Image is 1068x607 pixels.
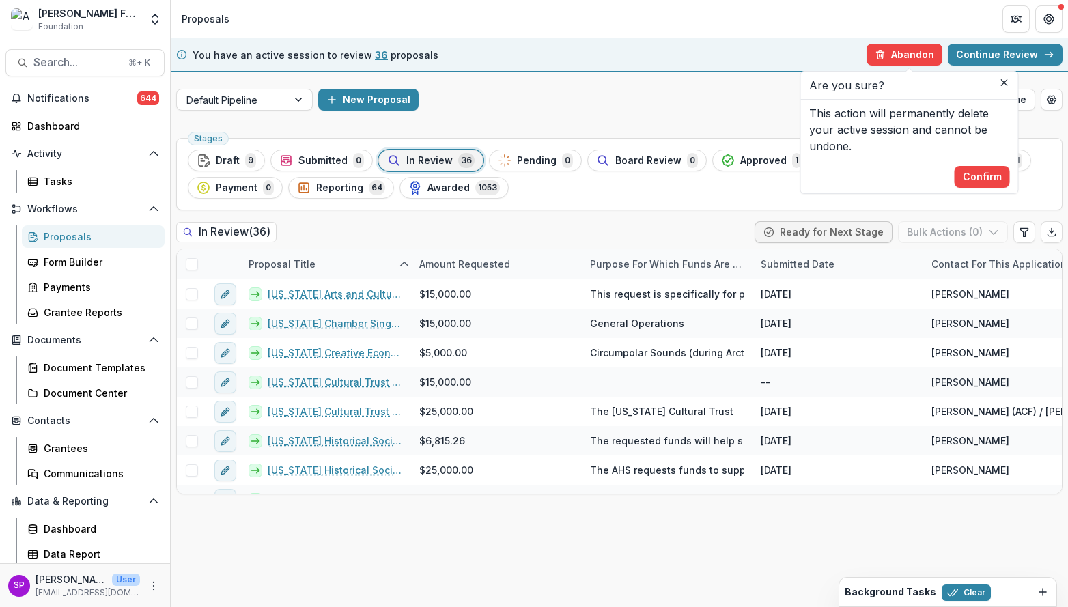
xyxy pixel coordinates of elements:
[27,148,143,160] span: Activity
[126,55,153,70] div: ⌘ + K
[1041,221,1063,243] button: Export table data
[22,462,165,485] a: Communications
[5,490,165,512] button: Open Data & Reporting
[411,249,582,279] div: Amount requested
[931,345,1009,360] span: [PERSON_NAME]
[245,153,256,168] span: 9
[176,9,235,29] nav: breadcrumb
[27,415,143,427] span: Contacts
[5,49,165,76] button: Search...
[755,221,893,243] button: Ready for Next Stage
[268,404,403,419] a: [US_STATE] Cultural Trust - 2025 - [PERSON_NAME] Foundation Grant Application
[38,6,140,20] div: [PERSON_NAME] Foundation
[5,329,165,351] button: Open Documents
[268,375,403,389] a: [US_STATE] Cultural Trust - 2025 - [PERSON_NAME] Foundation Grant Application
[687,153,698,168] span: 0
[214,342,236,364] button: edit
[268,434,403,448] a: [US_STATE] Historical Society - 2025 - [PERSON_NAME] Foundation Grant Application
[214,430,236,452] button: edit
[22,225,165,248] a: Proposals
[898,221,1008,243] button: Bulk Actions (0)
[193,48,438,62] p: You have an active session to review proposals
[44,386,154,400] div: Document Center
[188,177,283,199] button: Payment0
[419,463,473,477] span: $25,000.00
[145,578,162,594] button: More
[5,198,165,220] button: Open Workflows
[288,177,394,199] button: Reporting64
[216,155,240,167] span: Draft
[44,305,154,320] div: Grantee Reports
[11,8,33,30] img: Atwood Foundation
[931,316,1009,330] span: [PERSON_NAME]
[845,587,936,598] h2: Background Tasks
[268,463,403,477] a: [US_STATE] Historical Society - 2025 - [PERSON_NAME] Foundation Grant Application
[615,155,681,167] span: Board Review
[214,283,236,305] button: edit
[188,150,265,171] button: Draft9
[33,56,120,69] span: Search...
[753,249,923,279] div: Submitted Date
[931,463,1009,477] span: [PERSON_NAME]
[176,222,277,242] h2: In Review ( 36 )
[268,316,403,330] a: [US_STATE] Chamber Singers - 2025 - [PERSON_NAME] Foundation Grant Application
[419,287,471,301] span: $15,000.00
[458,153,475,168] span: 36
[406,155,453,167] span: In Review
[761,404,791,419] div: [DATE]
[240,249,411,279] div: Proposal Title
[22,301,165,324] a: Grantee Reports
[22,276,165,298] a: Payments
[587,150,707,171] button: Board Review0
[761,345,791,360] div: [DATE]
[590,404,733,419] span: The [US_STATE] Cultural Trust
[419,492,473,507] span: $25,000.00
[931,375,1009,389] span: [PERSON_NAME]
[298,155,348,167] span: Submitted
[22,437,165,460] a: Grantees
[419,345,467,360] span: $5,000.00
[931,287,1009,301] span: [PERSON_NAME]
[44,466,154,481] div: Communications
[761,492,791,507] div: [DATE]
[44,547,154,561] div: Data Report
[5,143,165,165] button: Open Activity
[582,249,753,279] div: Purpose for which funds are requested
[931,492,1009,507] span: [PERSON_NAME]
[44,255,154,269] div: Form Builder
[419,375,471,389] span: $15,000.00
[931,434,1009,448] span: [PERSON_NAME]
[22,518,165,540] a: Dashboard
[353,153,364,168] span: 0
[27,93,137,104] span: Notifications
[44,280,154,294] div: Payments
[216,182,257,194] span: Payment
[419,316,471,330] span: $15,000.00
[942,584,991,601] button: Clear
[38,20,83,33] span: Foundation
[22,251,165,273] a: Form Builder
[112,574,140,586] p: User
[44,229,154,244] div: Proposals
[955,166,1010,188] button: Confirm
[867,44,942,66] button: Abandon
[761,375,770,389] div: --
[145,5,165,33] button: Open entity switcher
[22,382,165,404] a: Document Center
[712,150,810,171] button: Approved1
[36,572,107,587] p: [PERSON_NAME]
[375,49,388,61] span: 36
[399,259,410,270] svg: sorted ascending
[427,182,470,194] span: Awarded
[268,287,403,301] a: [US_STATE] Arts and Culture Foundation - 2025 - [PERSON_NAME] Foundation Grant Application
[214,313,236,335] button: edit
[214,401,236,423] button: edit
[5,410,165,432] button: Open Contacts
[214,460,236,481] button: edit
[44,174,154,188] div: Tasks
[801,100,1018,160] div: This action will permanently delete your active session and cannot be undone.
[948,44,1063,66] a: Continue Review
